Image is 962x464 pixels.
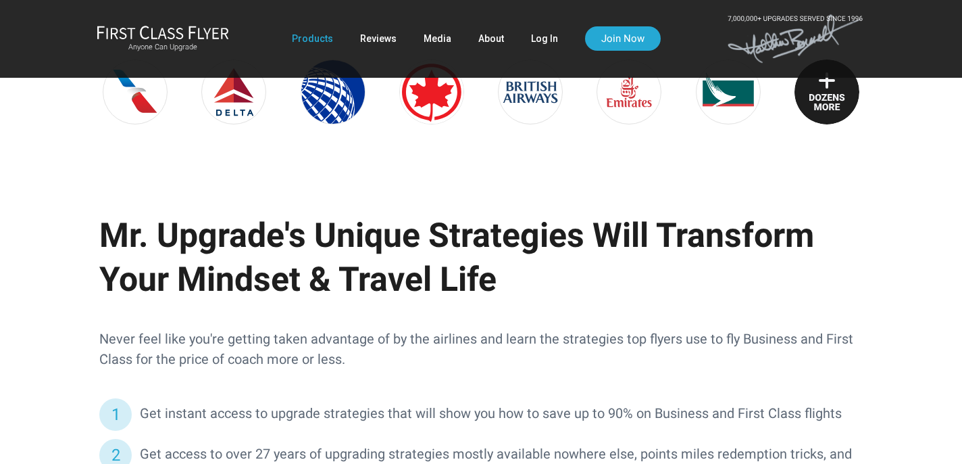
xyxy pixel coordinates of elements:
p: Never feel like you're getting taken advantage of by the airlines and learn the strategies top fl... [99,329,863,369]
a: About [478,26,504,51]
span: Mr. Upgrade's Unique Strategies Will Transform Your Mindset & Travel Life [99,216,814,299]
img: Cathay [696,60,761,124]
a: Join Now [585,26,661,51]
img: AA [103,60,168,124]
li: Get instant access to upgrade strategies that will show you how to save up to 90% on Business and... [99,403,863,423]
img: fcf_airlines_logo_more [794,60,859,124]
a: Reviews [360,26,397,51]
small: Anyone Can Upgrade [97,43,229,52]
img: First Class Flyer [97,25,229,39]
img: UA_v2 [301,60,365,124]
a: First Class FlyerAnyone Can Upgrade [97,25,229,52]
img: BA [498,60,563,124]
img: DL [201,60,266,124]
a: Log In [531,26,558,51]
a: Media [424,26,451,51]
img: EM [597,60,661,124]
img: Air Canada [399,60,464,124]
a: Products [292,26,333,51]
